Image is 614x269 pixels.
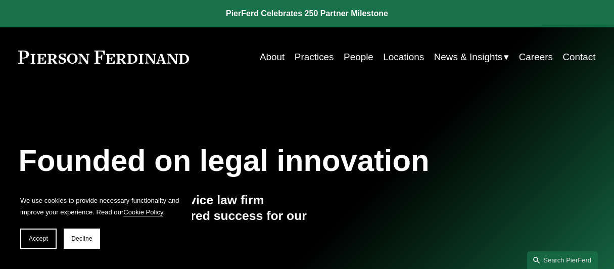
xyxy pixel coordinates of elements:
[71,235,92,242] span: Decline
[20,195,182,218] p: We use cookies to provide necessary functionality and improve your experience. Read our .
[123,208,163,216] a: Cookie Policy
[18,192,307,240] h4: We are a tech-driven, full-service law firm delivering outcomes and shared success for our global...
[527,251,598,269] a: Search this site
[519,48,553,67] a: Careers
[20,229,57,249] button: Accept
[383,48,424,67] a: Locations
[295,48,334,67] a: Practices
[64,229,100,249] button: Decline
[434,48,509,67] a: folder dropdown
[434,49,503,66] span: News & Insights
[260,48,285,67] a: About
[562,48,595,67] a: Contact
[18,144,499,178] h1: Founded on legal innovation
[344,48,373,67] a: People
[29,235,48,242] span: Accept
[10,185,192,259] section: Cookie banner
